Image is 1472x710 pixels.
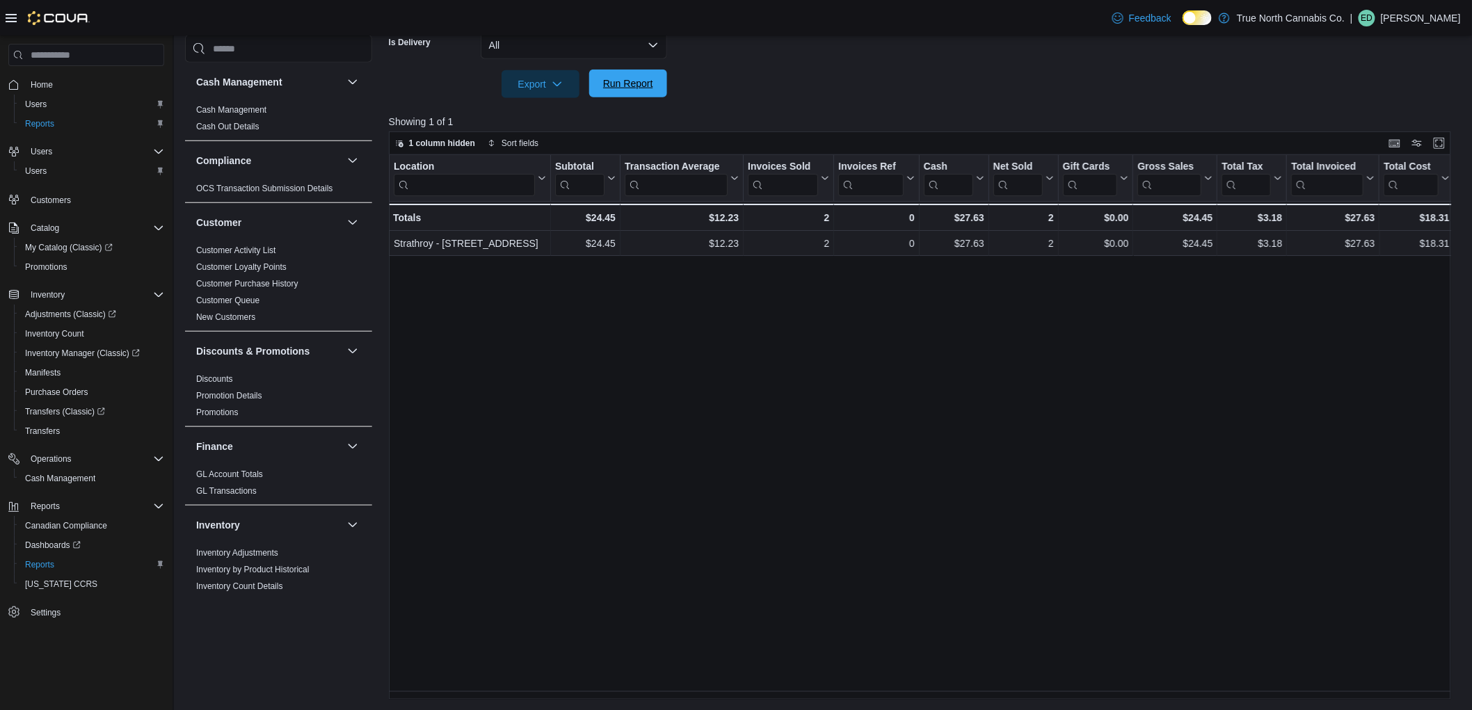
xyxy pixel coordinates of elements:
a: Users [19,163,52,179]
span: Cash Management [25,473,95,484]
a: GL Account Totals [196,469,263,479]
h3: Inventory [196,518,240,532]
button: Total Tax [1222,161,1282,196]
span: Sort fields [502,138,538,149]
a: Customer Activity List [196,245,276,255]
span: Promotions [196,407,239,418]
div: $0.00 [1063,235,1129,252]
button: Users [3,142,170,161]
span: Customer Activity List [196,245,276,256]
span: Promotion Details [196,390,262,401]
button: Net Sold [993,161,1054,196]
a: Promotions [196,408,239,417]
button: Transfers [14,421,170,441]
button: Customers [3,189,170,209]
h3: Cash Management [196,75,282,89]
div: $24.45 [555,235,616,252]
div: Total Tax [1222,161,1271,174]
a: Cash Out Details [196,122,259,131]
span: Catalog [25,220,164,236]
button: Gross Sales [1137,161,1213,196]
div: $27.63 [924,235,984,252]
span: Customer Queue [196,295,259,306]
button: Keyboard shortcuts [1386,135,1403,152]
span: My Catalog (Classic) [25,242,113,253]
button: Operations [25,451,77,467]
a: Inventory Adjustments [196,548,278,558]
a: Cash Management [196,105,266,115]
p: Showing 1 of 1 [389,115,1462,129]
button: Reports [14,114,170,134]
div: 2 [993,235,1054,252]
button: Catalog [3,218,170,238]
span: Canadian Compliance [25,520,107,531]
a: Inventory by Product Historical [196,565,310,574]
div: Cash Management [185,102,372,140]
div: 2 [748,209,829,226]
span: GL Transactions [196,485,257,497]
button: Invoices Sold [748,161,829,196]
div: Total Tax [1222,161,1271,196]
button: Promotions [14,257,170,277]
span: Feedback [1129,11,1171,25]
span: Inventory [31,289,65,300]
div: Invoices Sold [748,161,818,174]
button: Customer [344,214,361,231]
div: $24.45 [1137,235,1213,252]
span: Purchase Orders [19,384,164,401]
button: Export [502,70,579,98]
a: Settings [25,604,66,621]
p: [PERSON_NAME] [1381,10,1461,26]
span: Reports [19,115,164,132]
div: Strathroy - [STREET_ADDRESS] [394,235,546,252]
button: Finance [344,438,361,455]
a: Discounts [196,374,233,384]
span: Cash Out Details [196,121,259,132]
a: Adjustments (Classic) [19,306,122,323]
span: ED [1361,10,1373,26]
a: Dashboards [19,537,86,554]
button: Discounts & Promotions [196,344,342,358]
span: Promotions [19,259,164,275]
button: Sort fields [482,135,544,152]
button: Purchase Orders [14,382,170,402]
div: Cash [924,161,973,196]
span: Customer Purchase History [196,278,298,289]
span: Dashboards [25,540,81,551]
div: $3.18 [1222,235,1282,252]
span: Inventory Adjustments [196,547,278,558]
a: Users [19,96,52,113]
h3: Customer [196,216,241,229]
button: Reports [25,498,65,515]
div: $27.63 [1291,235,1375,252]
button: Total Invoiced [1291,161,1375,196]
div: Compliance [185,180,372,202]
a: Customers [25,192,77,209]
span: Inventory Count Details [196,581,283,592]
button: Discounts & Promotions [344,343,361,360]
a: Transfers [19,423,65,439]
button: Cash Management [196,75,342,89]
span: Users [19,163,164,179]
span: Reports [19,556,164,573]
a: Reports [19,115,60,132]
span: Dark Mode [1183,25,1183,26]
span: Adjustments (Classic) [25,309,116,320]
button: Settings [3,602,170,622]
div: $24.45 [555,209,616,226]
span: Transfers (Classic) [25,406,105,417]
span: Adjustments (Classic) [19,306,164,323]
nav: Complex example [8,69,164,659]
span: Reports [25,559,54,570]
div: 2 [993,209,1054,226]
a: Dashboards [14,535,170,555]
div: Invoices Ref [838,161,903,174]
span: Inventory Count [25,328,84,339]
input: Dark Mode [1183,10,1212,25]
div: Cash [924,161,973,174]
span: Manifests [19,364,164,381]
button: Users [25,143,58,160]
button: Users [14,95,170,114]
button: Home [3,74,170,95]
span: Reports [25,118,54,129]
